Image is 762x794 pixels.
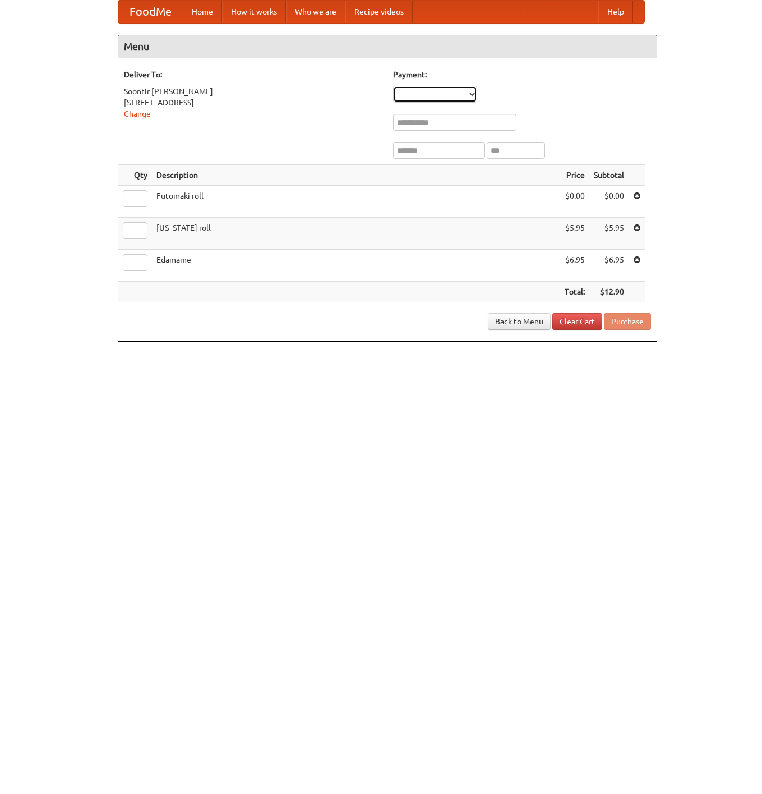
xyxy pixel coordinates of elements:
td: $5.95 [560,218,589,250]
td: $0.00 [560,186,589,218]
td: Edamame [152,250,560,282]
h4: Menu [118,35,657,58]
th: Subtotal [589,165,629,186]
td: [US_STATE] roll [152,218,560,250]
div: [STREET_ADDRESS] [124,97,382,108]
a: Back to Menu [488,313,551,330]
a: Help [598,1,633,23]
h5: Deliver To: [124,69,382,80]
th: Price [560,165,589,186]
h5: Payment: [393,69,651,80]
a: FoodMe [118,1,183,23]
th: Qty [118,165,152,186]
td: Futomaki roll [152,186,560,218]
td: $0.00 [589,186,629,218]
td: $6.95 [560,250,589,282]
th: Description [152,165,560,186]
a: Clear Cart [552,313,602,330]
a: How it works [222,1,286,23]
div: Soontir [PERSON_NAME] [124,86,382,97]
button: Purchase [604,313,651,330]
th: $12.90 [589,282,629,302]
a: Who we are [286,1,345,23]
td: $5.95 [589,218,629,250]
a: Change [124,109,151,118]
a: Recipe videos [345,1,413,23]
th: Total: [560,282,589,302]
td: $6.95 [589,250,629,282]
a: Home [183,1,222,23]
